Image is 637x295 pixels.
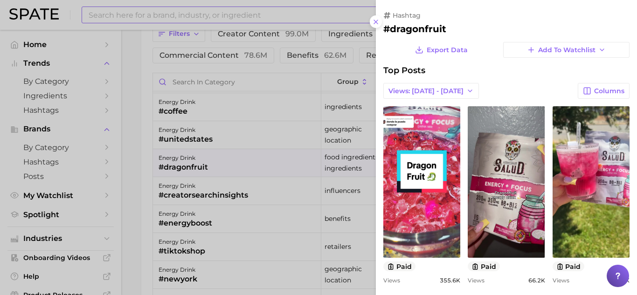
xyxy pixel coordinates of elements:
button: paid [553,261,585,271]
span: Add to Watchlist [538,46,595,54]
button: paid [383,261,415,271]
span: Columns [594,87,624,95]
span: Views [553,277,569,284]
button: Add to Watchlist [503,42,630,58]
h2: #dragonfruit [383,23,630,34]
span: 66.2k [528,277,545,284]
span: hashtag [393,11,421,20]
span: Views: [DATE] - [DATE] [388,87,464,95]
button: Columns [578,83,630,99]
span: Views [383,277,400,284]
span: 355.6k [440,277,460,284]
span: Top Posts [383,65,425,75]
button: Export Data [413,42,470,58]
span: Export Data [427,46,468,54]
span: Views [468,277,485,284]
button: paid [468,261,500,271]
button: Views: [DATE] - [DATE] [383,83,479,99]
